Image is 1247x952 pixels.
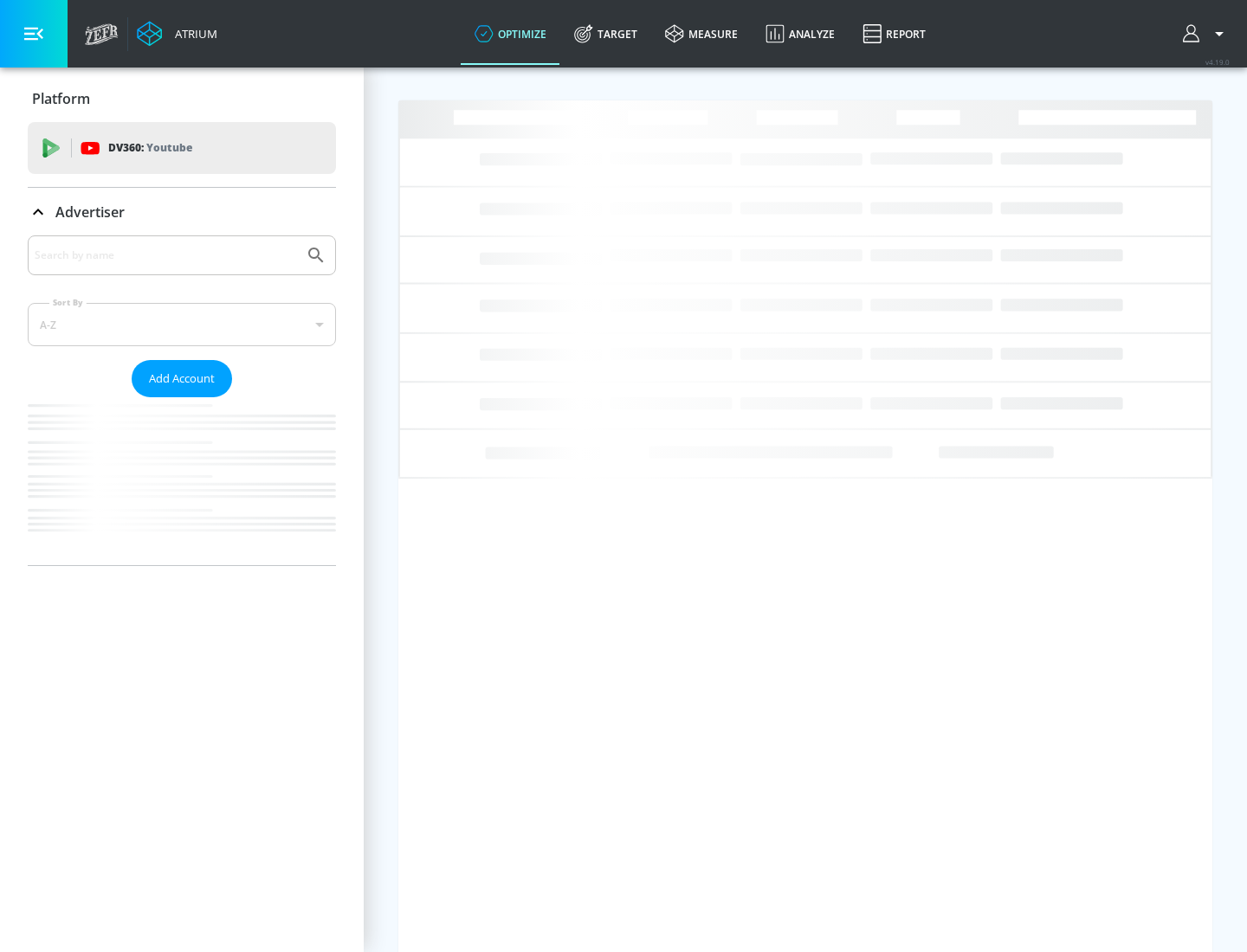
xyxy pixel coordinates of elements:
nav: list of Advertiser [28,397,336,565]
a: Analyze [752,3,849,65]
div: DV360: Youtube [28,122,336,174]
a: Target [560,3,651,65]
div: Advertiser [28,235,336,565]
p: Advertiser [55,203,125,222]
p: DV360: [108,138,192,158]
input: Search by name [35,244,297,267]
span: v 4.19.0 [1205,57,1230,67]
p: Platform [32,89,90,108]
span: Add Account [149,369,215,389]
div: Platform [28,74,336,123]
div: Atrium [168,26,217,42]
div: Advertiser [28,188,336,236]
a: Atrium [137,21,217,47]
button: Add Account [132,360,232,397]
a: measure [651,3,752,65]
div: A-Z [28,303,336,346]
a: optimize [461,3,560,65]
p: Youtube [146,138,192,157]
a: Report [849,3,940,65]
label: Sort By [49,297,87,308]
